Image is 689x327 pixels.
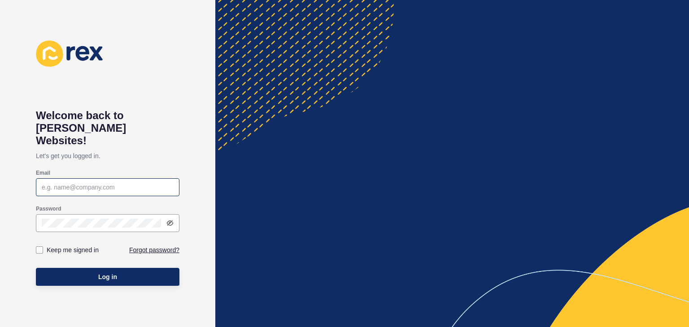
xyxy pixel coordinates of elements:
[36,205,61,212] label: Password
[47,245,99,254] label: Keep me signed in
[36,268,179,286] button: Log in
[36,109,179,147] h1: Welcome back to [PERSON_NAME] Websites!
[36,169,50,176] label: Email
[36,147,179,165] p: Let's get you logged in.
[98,272,117,281] span: Log in
[129,245,179,254] a: Forgot password?
[42,183,174,192] input: e.g. name@company.com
